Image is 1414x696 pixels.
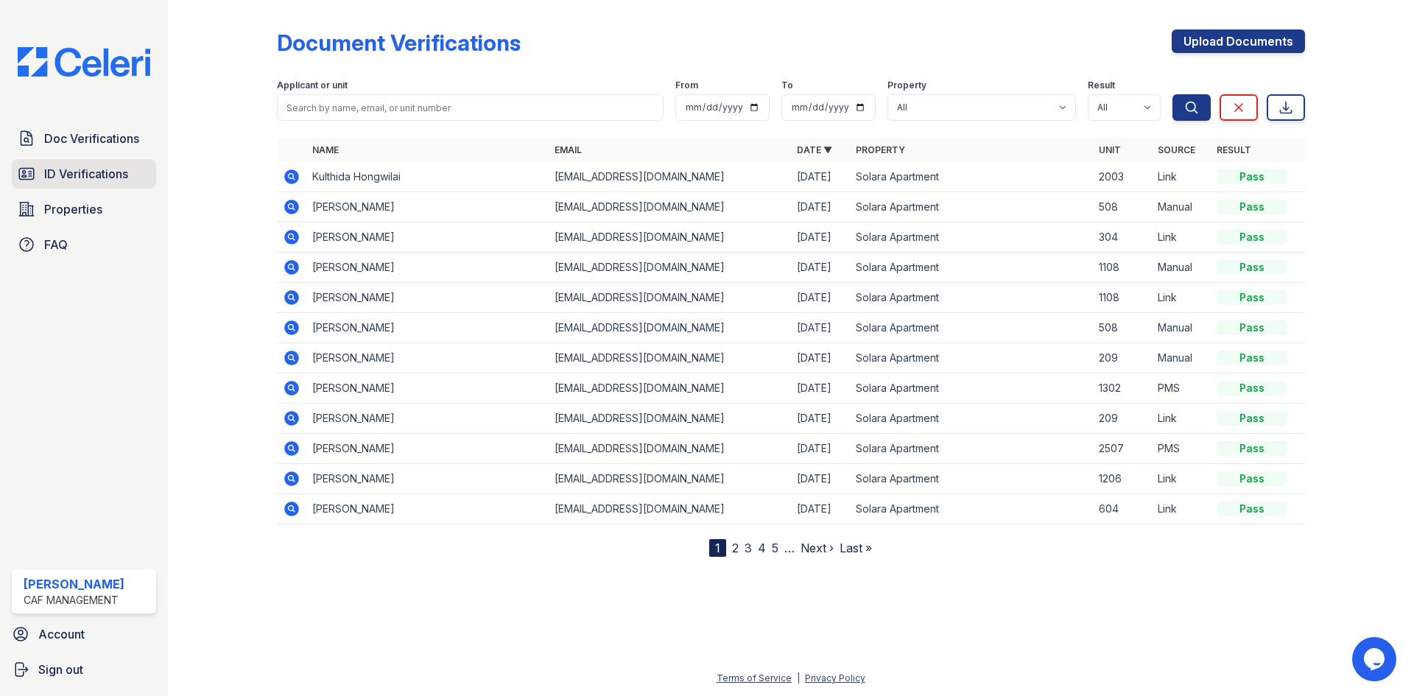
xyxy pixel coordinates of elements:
[549,343,791,373] td: [EMAIL_ADDRESS][DOMAIN_NAME]
[784,539,795,557] span: …
[745,541,752,555] a: 3
[549,373,791,404] td: [EMAIL_ADDRESS][DOMAIN_NAME]
[1152,283,1211,313] td: Link
[1093,404,1152,434] td: 209
[791,464,850,494] td: [DATE]
[44,130,139,147] span: Doc Verifications
[1217,169,1287,184] div: Pass
[1093,162,1152,192] td: 2003
[801,541,834,555] a: Next ›
[850,464,1092,494] td: Solara Apartment
[1217,471,1287,486] div: Pass
[1152,464,1211,494] td: Link
[1217,260,1287,275] div: Pass
[887,80,926,91] label: Property
[1172,29,1305,53] a: Upload Documents
[44,165,128,183] span: ID Verifications
[1093,253,1152,283] td: 1108
[1152,192,1211,222] td: Manual
[306,283,549,313] td: [PERSON_NAME]
[306,222,549,253] td: [PERSON_NAME]
[12,124,156,153] a: Doc Verifications
[38,661,83,678] span: Sign out
[791,494,850,524] td: [DATE]
[1217,411,1287,426] div: Pass
[1217,502,1287,516] div: Pass
[555,144,582,155] a: Email
[781,80,793,91] label: To
[791,222,850,253] td: [DATE]
[1099,144,1121,155] a: Unit
[1152,373,1211,404] td: PMS
[277,80,348,91] label: Applicant or unit
[1352,637,1399,681] iframe: chat widget
[1217,290,1287,305] div: Pass
[850,373,1092,404] td: Solara Apartment
[1093,343,1152,373] td: 209
[1217,320,1287,335] div: Pass
[549,464,791,494] td: [EMAIL_ADDRESS][DOMAIN_NAME]
[1217,230,1287,245] div: Pass
[549,283,791,313] td: [EMAIL_ADDRESS][DOMAIN_NAME]
[549,162,791,192] td: [EMAIL_ADDRESS][DOMAIN_NAME]
[1093,222,1152,253] td: 304
[717,672,792,683] a: Terms of Service
[1093,494,1152,524] td: 604
[850,404,1092,434] td: Solara Apartment
[850,434,1092,464] td: Solara Apartment
[1152,494,1211,524] td: Link
[306,434,549,464] td: [PERSON_NAME]
[306,253,549,283] td: [PERSON_NAME]
[44,200,102,218] span: Properties
[850,192,1092,222] td: Solara Apartment
[1093,192,1152,222] td: 508
[1152,313,1211,343] td: Manual
[549,192,791,222] td: [EMAIL_ADDRESS][DOMAIN_NAME]
[277,29,521,56] div: Document Verifications
[1093,434,1152,464] td: 2507
[24,593,124,608] div: CAF Management
[856,144,905,155] a: Property
[1152,162,1211,192] td: Link
[1217,144,1251,155] a: Result
[549,494,791,524] td: [EMAIL_ADDRESS][DOMAIN_NAME]
[709,539,726,557] div: 1
[6,47,162,77] img: CE_Logo_Blue-a8612792a0a2168367f1c8372b55b34899dd931a85d93a1a3d3e32e68fde9ad4.png
[6,655,162,684] a: Sign out
[797,144,832,155] a: Date ▼
[791,373,850,404] td: [DATE]
[312,144,339,155] a: Name
[1152,253,1211,283] td: Manual
[758,541,766,555] a: 4
[306,494,549,524] td: [PERSON_NAME]
[6,619,162,649] a: Account
[791,434,850,464] td: [DATE]
[791,192,850,222] td: [DATE]
[12,230,156,259] a: FAQ
[306,313,549,343] td: [PERSON_NAME]
[732,541,739,555] a: 2
[791,404,850,434] td: [DATE]
[306,404,549,434] td: [PERSON_NAME]
[12,194,156,224] a: Properties
[549,253,791,283] td: [EMAIL_ADDRESS][DOMAIN_NAME]
[1093,464,1152,494] td: 1206
[850,222,1092,253] td: Solara Apartment
[306,373,549,404] td: [PERSON_NAME]
[675,80,698,91] label: From
[549,434,791,464] td: [EMAIL_ADDRESS][DOMAIN_NAME]
[277,94,664,121] input: Search by name, email, or unit number
[791,343,850,373] td: [DATE]
[24,575,124,593] div: [PERSON_NAME]
[549,313,791,343] td: [EMAIL_ADDRESS][DOMAIN_NAME]
[44,236,68,253] span: FAQ
[306,343,549,373] td: [PERSON_NAME]
[306,464,549,494] td: [PERSON_NAME]
[791,283,850,313] td: [DATE]
[12,159,156,189] a: ID Verifications
[850,283,1092,313] td: Solara Apartment
[1217,441,1287,456] div: Pass
[772,541,778,555] a: 5
[1152,222,1211,253] td: Link
[38,625,85,643] span: Account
